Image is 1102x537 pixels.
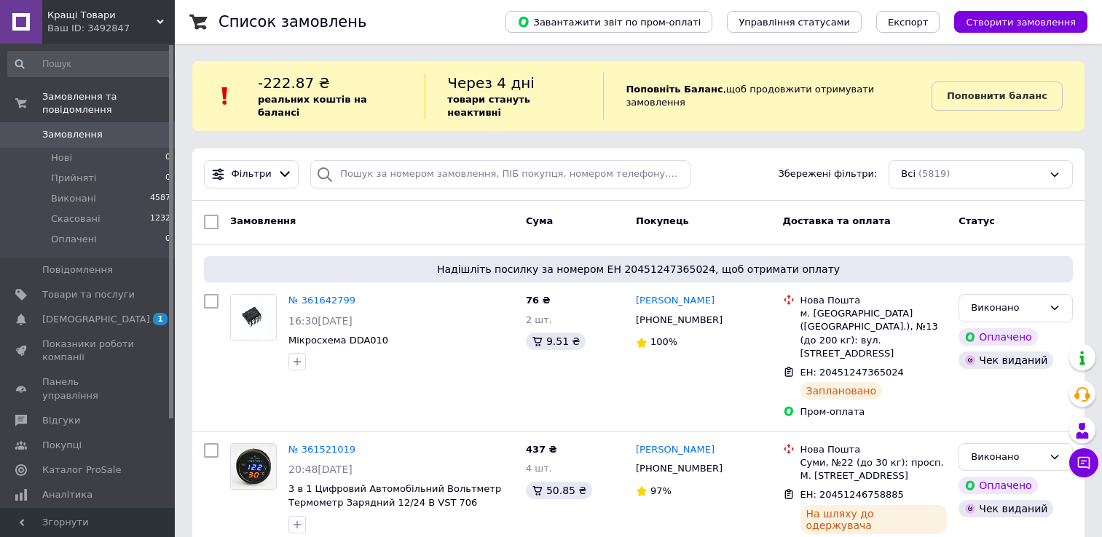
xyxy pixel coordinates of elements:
span: Всі [901,167,916,181]
span: 2 шт. [526,314,552,325]
span: Скасовані [51,212,101,226]
div: Виконано [971,301,1043,316]
div: Виконано [971,450,1043,465]
span: Замовлення [230,215,296,226]
span: Статус [959,215,995,226]
span: Створити замовлення [966,17,1076,28]
span: Покупці [42,439,82,452]
span: Управління статусами [739,17,850,28]
div: 50.85 ₴ [526,482,592,499]
span: Кращі Товари [47,9,157,22]
a: Створити замовлення [940,16,1087,27]
span: 97% [650,485,672,496]
span: ЕН: 20451247365024 [800,367,904,378]
b: товари стануть неактивні [447,94,530,118]
span: Через 4 дні [447,74,535,92]
span: Надішліть посилку за номером ЕН 20451247365024, щоб отримати оплату [210,262,1067,277]
div: Оплачено [959,477,1037,494]
a: Фото товару [230,443,277,490]
span: (5819) [918,168,950,179]
a: № 361521019 [288,444,355,455]
div: м. [GEOGRAPHIC_DATA] ([GEOGRAPHIC_DATA].), №13 (до 200 кг): вул. [STREET_ADDRESS] [800,307,948,360]
button: Чат з покупцем [1069,448,1098,477]
input: Пошук за номером замовлення, ПІБ покупця, номером телефону, Email, номером накладної [310,160,690,188]
button: Завантажити звіт по пром-оплаті [505,11,712,33]
span: Аналітика [42,488,93,501]
span: 100% [650,336,677,347]
span: Покупець [636,215,689,226]
div: Чек виданий [959,500,1053,517]
span: 0 [165,151,170,164]
span: Виконані [51,192,96,205]
div: Оплачено [959,328,1037,346]
span: [PHONE_NUMBER] [636,463,723,474]
span: Фільтри [232,167,272,181]
span: Прийняті [51,172,96,185]
span: 437 ₴ [526,444,557,455]
span: Збережені фільтри: [778,167,877,181]
a: № 361642799 [288,295,355,306]
a: [PERSON_NAME] [636,443,715,457]
a: 3 в 1 Цифровий Автомобільний Вольтметр Термометр Зарядний 12/24 В VST 706 [288,483,501,508]
span: 1232 [150,212,170,226]
div: Пром-оплата [800,405,948,418]
input: Пошук [7,51,172,77]
span: 0 [165,172,170,185]
a: Поповнити баланс [932,81,1063,111]
button: Експорт [876,11,940,33]
span: [DEMOGRAPHIC_DATA] [42,313,150,326]
a: Фото товару [230,294,277,341]
span: Замовлення та повідомлення [42,90,175,116]
div: Ваш ID: 3492847 [47,22,175,35]
span: Оплачені [51,233,97,246]
span: Доставка та оплата [783,215,891,226]
button: Управління статусами [727,11,862,33]
span: [PHONE_NUMBER] [636,314,723,325]
span: Показники роботи компанії [42,338,135,364]
span: Експорт [888,17,929,28]
span: 0 [165,233,170,246]
span: ЕН: 20451246758885 [800,489,904,500]
span: 76 ₴ [526,295,551,306]
div: Заплановано [800,382,883,399]
div: Нова Пошта [800,294,948,307]
span: Каталог ProSale [42,464,121,477]
span: Повідомлення [42,263,113,277]
span: 4587 [150,192,170,205]
b: Поповнити баланс [947,90,1047,101]
img: :exclamation: [214,85,236,107]
button: Створити замовлення [954,11,1087,33]
div: Нова Пошта [800,443,948,456]
h1: Список замовлень [219,13,366,31]
span: Cума [526,215,553,226]
span: Замовлення [42,128,103,141]
span: -222.87 ₴ [258,74,330,92]
div: Суми, №22 (до 30 кг): просп. М. [STREET_ADDRESS] [800,456,948,482]
span: 20:48[DATE] [288,464,353,475]
img: Фото товару [231,444,276,489]
span: Відгуки [42,414,80,427]
span: Товари та послуги [42,288,135,301]
b: реальних коштів на балансі [258,94,367,118]
span: Панель управління [42,375,135,402]
div: , щоб продовжити отримувати замовлення [603,73,932,119]
a: Мікросхема DDA010 [288,335,388,346]
b: Поповніть Баланс [626,84,723,95]
div: На шляху до одержувача [800,505,948,534]
span: Нові [51,151,72,164]
span: 1 [153,313,168,325]
a: [PERSON_NAME] [636,294,715,308]
img: Фото товару [231,295,276,340]
span: 16:30[DATE] [288,315,353,327]
span: 4 шт. [526,463,552,474]
span: Завантажити звіт по пром-оплаті [517,15,701,28]
div: 9.51 ₴ [526,333,586,350]
div: Чек виданий [959,351,1053,369]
